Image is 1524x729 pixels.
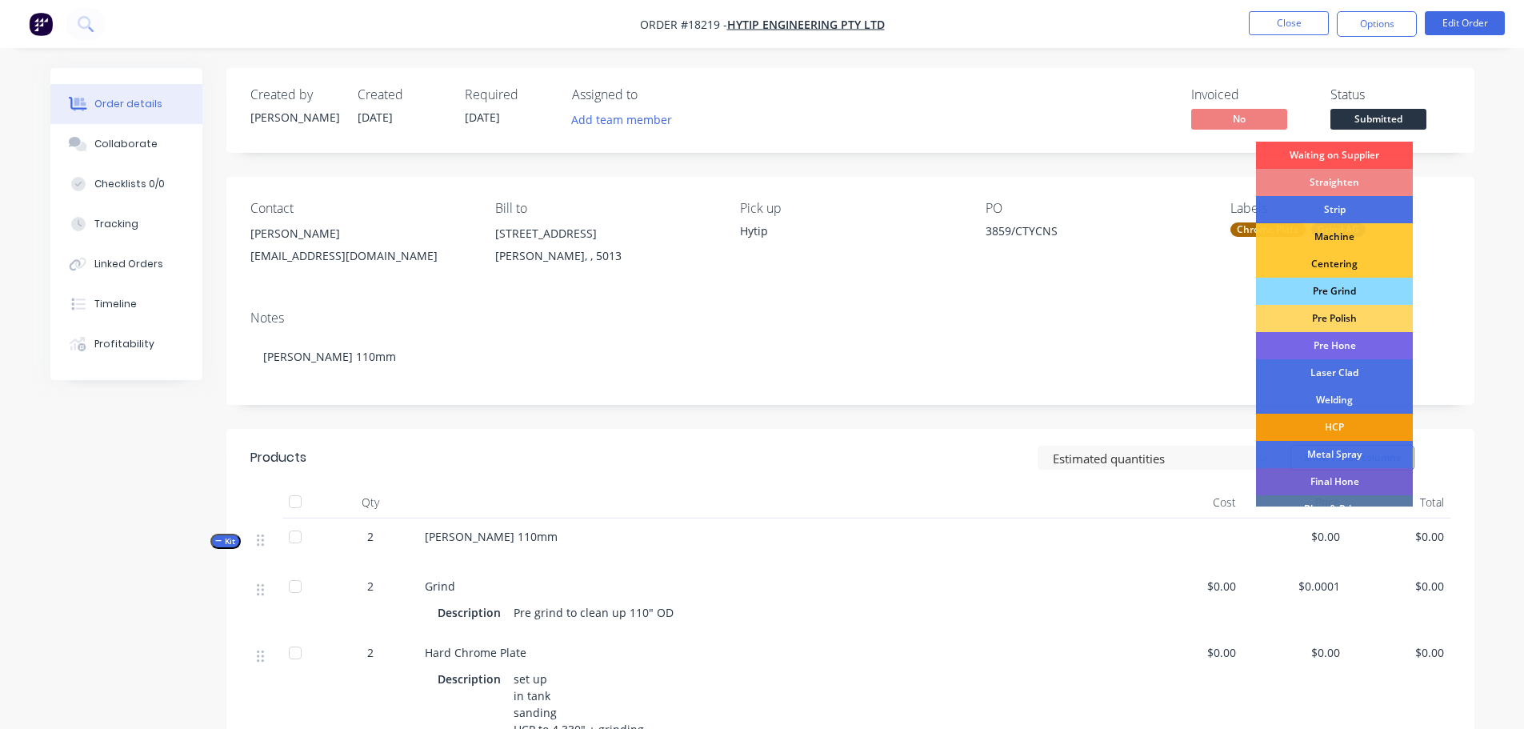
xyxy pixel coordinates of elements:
span: $0.00 [1249,528,1340,545]
div: [EMAIL_ADDRESS][DOMAIN_NAME] [250,245,470,267]
div: Description [438,601,507,624]
div: Straighten [1256,169,1413,196]
div: Required [465,87,553,102]
button: Checklists 0/0 [50,164,202,204]
div: Description [438,667,507,691]
div: [PERSON_NAME] [250,222,470,245]
div: Pre Hone [1256,332,1413,359]
div: Final Hone [1256,468,1413,495]
button: Options [1337,11,1417,37]
span: No [1191,109,1287,129]
span: Hard Chrome Plate [425,645,526,660]
div: Notes [250,310,1450,326]
div: Hytip [740,222,959,239]
a: Hytip Engineering Pty Ltd [727,17,885,32]
button: Edit Order [1425,11,1505,35]
span: Grind [425,579,455,594]
button: Linked Orders [50,244,202,284]
span: $0.00 [1353,528,1444,545]
div: Created by [250,87,338,102]
div: Pre Grind [1256,278,1413,305]
div: Pre grind to clean up 110" OD [507,601,680,624]
button: Add team member [572,109,681,130]
div: Waiting on Supplier [1256,142,1413,169]
div: Linked Orders [94,257,163,271]
div: Chrome Plate [1230,222,1306,237]
div: Created [358,87,446,102]
button: Timeline [50,284,202,324]
div: Products [250,448,306,467]
div: Pick up [740,201,959,216]
button: Order details [50,84,202,124]
div: [PERSON_NAME], , 5013 [495,245,714,267]
div: [STREET_ADDRESS] [495,222,714,245]
span: Order #18219 - [640,17,727,32]
span: Kit [215,535,236,547]
span: $0.00 [1353,644,1444,661]
div: Checklists 0/0 [94,177,165,191]
button: Tracking [50,204,202,244]
div: Timeline [94,297,137,311]
img: Factory [29,12,53,36]
span: $0.00 [1145,644,1236,661]
div: Profitability [94,337,154,351]
div: Invoiced [1191,87,1311,102]
div: Order details [94,97,162,111]
span: 2 [367,528,374,545]
div: Bill to [495,201,714,216]
span: 2 [367,578,374,595]
span: $0.00 [1353,578,1444,595]
div: [STREET_ADDRESS][PERSON_NAME], , 5013 [495,222,714,274]
span: $0.00 [1249,644,1340,661]
div: Centering [1256,250,1413,278]
div: Status [1330,87,1450,102]
div: Metal Spray [1256,441,1413,468]
button: Submitted [1330,109,1426,133]
div: 3859/CTYCNS [986,222,1186,245]
span: Submitted [1330,109,1426,129]
button: Collaborate [50,124,202,164]
button: Kit [210,534,241,549]
div: Contact [250,201,470,216]
div: Cost [1138,487,1242,519]
span: [DATE] [358,110,393,125]
div: [PERSON_NAME] 110mm [250,332,1450,381]
div: Blast & Prime [1256,495,1413,523]
span: [PERSON_NAME] 110mm [425,529,558,544]
div: Labels [1230,201,1450,216]
div: Price [1242,487,1346,519]
div: Collaborate [94,137,158,151]
div: Strip [1256,196,1413,223]
div: Qty [322,487,418,519]
button: Close [1249,11,1329,35]
div: Welding [1256,387,1413,414]
button: Add team member [562,109,680,130]
span: $0.00 [1145,578,1236,595]
div: HCP [1256,414,1413,441]
div: Laser Clad [1256,359,1413,387]
div: [PERSON_NAME][EMAIL_ADDRESS][DOMAIN_NAME] [250,222,470,274]
div: PO [986,201,1205,216]
span: $0.0001 [1249,578,1340,595]
div: Tracking [94,217,138,231]
div: Assigned to [572,87,732,102]
button: Profitability [50,324,202,364]
div: Pre Polish [1256,305,1413,332]
span: 2 [367,644,374,661]
div: Machine [1256,223,1413,250]
span: [DATE] [465,110,500,125]
div: [PERSON_NAME] [250,109,338,126]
